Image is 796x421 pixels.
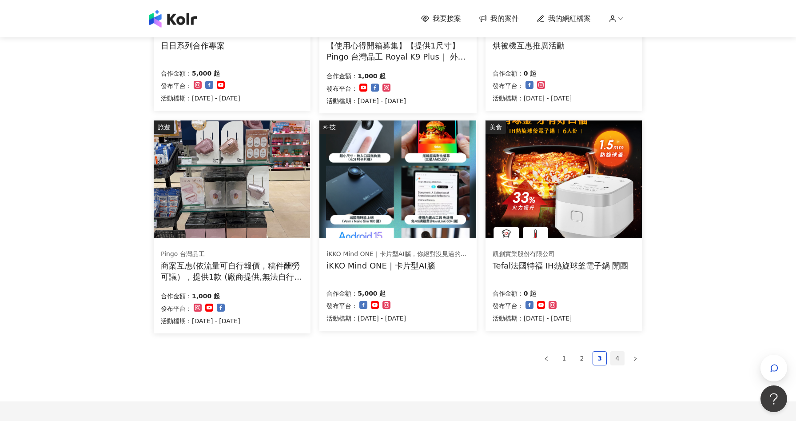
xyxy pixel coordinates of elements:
div: 烘被機互惠推廣活動 [493,40,565,51]
span: 我的網紅檔案 [548,14,591,24]
span: right [633,356,638,361]
button: right [628,351,642,365]
span: 我要接案 [433,14,461,24]
p: 發布平台： [161,303,192,314]
div: 旅遊 [154,120,174,134]
li: 4 [610,351,625,365]
img: Pingo 台灣品工 TRAVEL Qmini 2.0奈米負離子極輕吹風機 [154,120,310,238]
div: 日日系列合作專案 [161,40,229,51]
p: 活動檔期：[DATE] - [DATE] [161,316,240,326]
span: left [544,356,549,361]
li: 3 [593,351,607,365]
img: Tefal法國特福 IH熱旋球釜電子鍋 開團 [486,120,642,238]
a: 3 [593,352,606,365]
button: left [539,351,553,365]
p: 發布平台： [326,83,358,94]
a: 我的案件 [479,14,519,24]
div: iKKO Mind ONE｜卡片型AI腦，你絕對沒見過的超強AI設備 [326,250,469,259]
p: 合作金額： [326,71,358,81]
div: iKKO Mind ONE｜卡片型AI腦 [326,260,469,271]
p: 合作金額： [161,291,192,301]
p: 發布平台： [161,80,192,91]
p: 合作金額： [493,68,524,79]
img: logo [149,10,197,28]
div: 商案互惠(依流量可自行報價，稿件酬勞可議），提供1款 (廠商提供,無法自行選擇顏色) [161,260,303,282]
p: 0 起 [524,68,537,79]
a: 4 [611,352,624,365]
p: 合作金額： [326,288,358,299]
p: 發布平台： [493,80,524,91]
li: Next Page [628,351,642,365]
a: 2 [575,352,589,365]
div: Tefal法國特福 IH熱旋球釜電子鍋 開團 [493,260,629,271]
a: 我要接案 [421,14,461,24]
p: 活動檔期：[DATE] - [DATE] [493,313,572,324]
a: 1 [557,352,571,365]
p: 活動檔期：[DATE] - [DATE] [326,96,406,106]
p: 合作金額： [161,68,192,79]
img: iKKO Mind ONE｜卡片型AI腦 [319,120,476,238]
p: 合作金額： [493,288,524,299]
p: 0 起 [524,288,537,299]
p: 1,000 起 [358,71,386,81]
p: 發布平台： [326,301,358,311]
p: 5,000 起 [358,288,386,299]
div: Pingo 台灣品工 [161,250,303,259]
a: 我的網紅檔案 [537,14,591,24]
li: 2 [575,351,589,365]
p: 發布平台： [493,301,524,311]
span: 我的案件 [490,14,519,24]
p: 1,000 起 [192,291,220,301]
iframe: Help Scout Beacon - Open [760,385,787,412]
div: 科技 [319,120,340,134]
p: 活動檔期：[DATE] - [DATE] [493,93,572,104]
div: 【使用心得開箱募集】【提供1尺寸】 Pingo 台灣品工 Royal K9 Plus｜ 外噴式負離子加長電棒-革命進化款 [326,40,469,62]
p: 活動檔期：[DATE] - [DATE] [161,93,240,104]
li: Previous Page [539,351,553,365]
div: 凱創實業股份有限公司 [493,250,629,259]
p: 活動檔期：[DATE] - [DATE] [326,313,406,324]
p: 5,000 起 [192,68,220,79]
div: 美食 [486,120,506,134]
